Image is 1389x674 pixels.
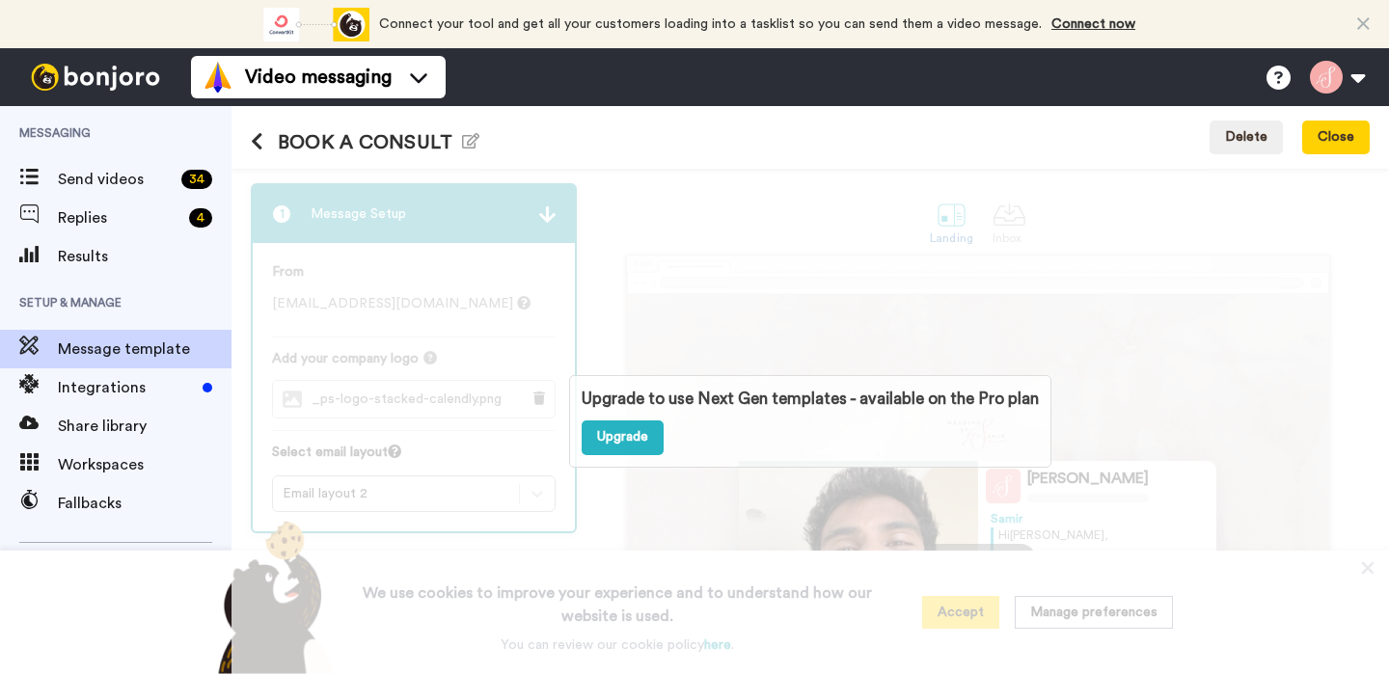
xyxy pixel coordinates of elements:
[58,492,231,515] span: Fallbacks
[263,8,369,41] div: animation
[23,64,168,91] img: bj-logo-header-white.svg
[1302,121,1370,155] button: Close
[58,245,231,268] span: Results
[58,206,181,229] span: Replies
[582,388,1039,411] p: Upgrade to use Next Gen templates - available on the Pro plan
[1210,121,1283,155] button: Delete
[58,415,231,438] span: Share library
[203,62,233,93] img: vm-color.svg
[189,208,212,228] div: 4
[201,520,343,674] img: bear-with-cookie.png
[245,64,392,91] span: Video messaging
[58,376,195,399] span: Integrations
[582,420,664,455] a: Upgrade
[58,168,174,191] span: Send videos
[1051,17,1135,31] a: Connect now
[58,453,231,476] span: Workspaces
[379,17,1042,31] span: Connect your tool and get all your customers loading into a tasklist so you can send them a video...
[58,337,231,361] span: Message template
[181,170,212,189] div: 34
[251,131,479,153] h1: BOOK A CONSULT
